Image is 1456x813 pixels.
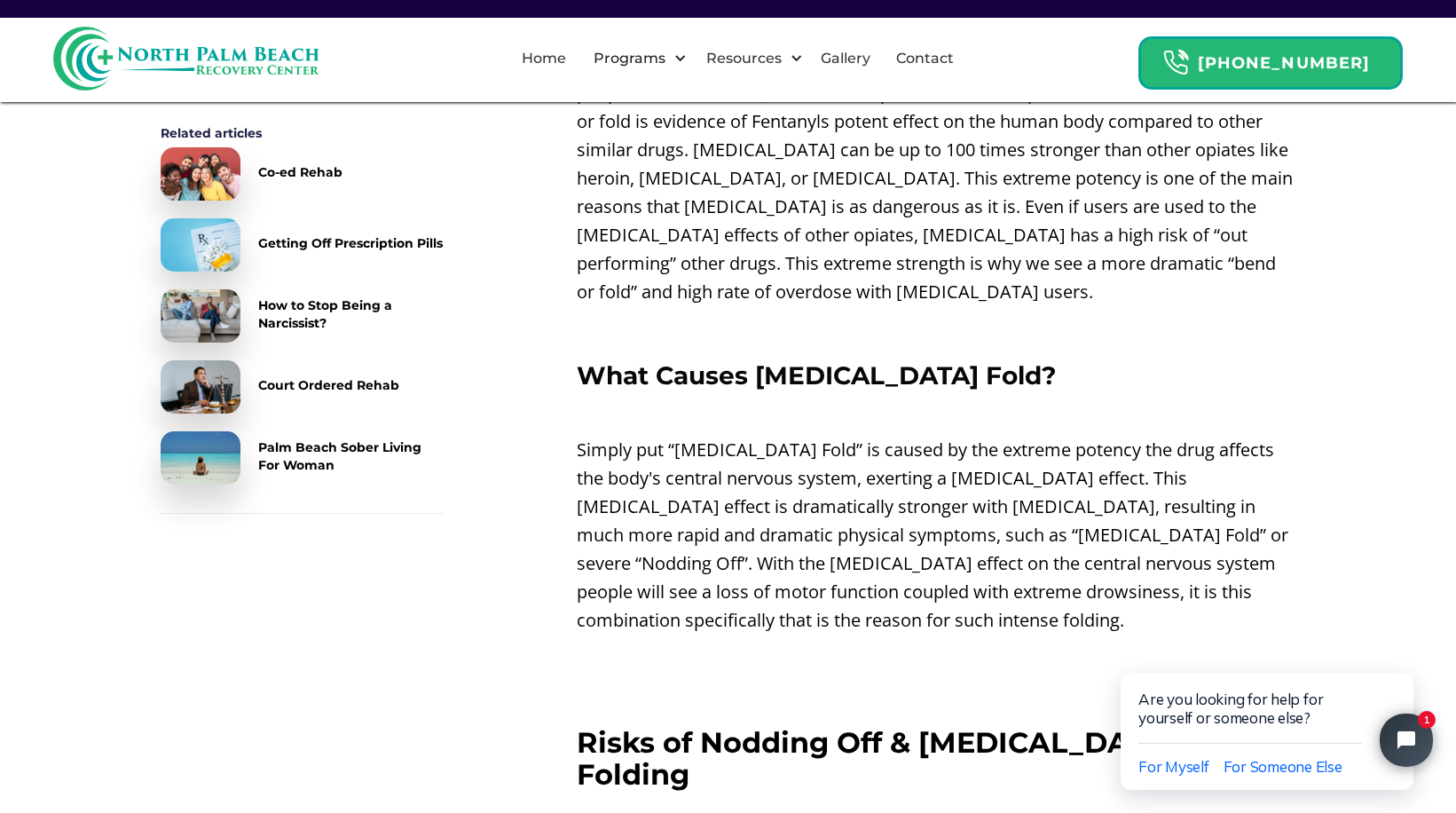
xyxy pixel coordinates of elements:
[578,30,691,87] div: Programs
[577,315,1296,343] p: ‍
[258,163,342,181] div: Co-ed Rehab
[577,399,1296,427] p: ‍
[577,643,1296,672] p: ‍
[691,30,807,87] div: Resources
[1138,28,1403,90] a: Header Calendar Icons[PHONE_NUMBER]
[258,376,399,394] div: Court Ordered Rehab
[810,30,881,87] a: Gallery
[577,725,1178,792] strong: Risks of Nodding Off & [MEDICAL_DATA] Folding
[161,124,445,142] div: Related articles
[161,360,445,414] a: Court Ordered Rehab
[161,218,445,272] a: Getting Off Prescription Pills
[161,431,445,485] a: Palm Beach Sober Living For Woman
[511,30,577,87] a: Home
[577,681,1296,709] p: ‍
[577,436,1296,635] p: Simply put “[MEDICAL_DATA] Fold” is caused by the extreme potency the drug affects the body's cen...
[1083,616,1456,813] iframe: Tidio Chat
[577,360,1056,391] strong: What Causes [MEDICAL_DATA] Fold?
[161,289,445,343] a: How to Stop Being a Narcissist?
[589,48,670,69] div: Programs
[1162,49,1189,76] img: Header Calendar Icons
[702,48,786,69] div: Resources
[258,296,445,332] div: How to Stop Being a Narcissist?
[161,147,445,201] a: Co-ed Rehab
[258,234,443,252] div: Getting Off Prescription Pills
[577,51,1296,306] p: “[MEDICAL_DATA] Fold” describes the much more dramatic bending that occurs when people take [MEDI...
[885,30,964,87] a: Contact
[258,438,445,474] div: Palm Beach Sober Living For Woman
[1198,53,1370,73] strong: [PHONE_NUMBER]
